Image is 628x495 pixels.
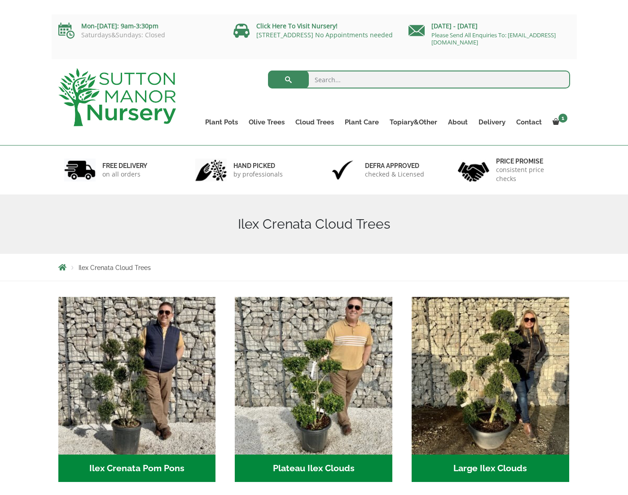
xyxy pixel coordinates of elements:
[327,159,358,181] img: 3.jpg
[339,116,384,128] a: Plant Care
[235,455,392,482] h2: Plateau Ilex Clouds
[102,170,147,179] p: on all orders
[102,162,147,170] h6: FREE DELIVERY
[431,31,556,46] a: Please Send All Enquiries To: [EMAIL_ADDRESS][DOMAIN_NAME]
[408,21,570,31] p: [DATE] - [DATE]
[547,116,570,128] a: 1
[365,170,424,179] p: checked & Licensed
[64,159,96,181] img: 1.jpg
[256,31,393,39] a: [STREET_ADDRESS] No Appointments needed
[233,162,283,170] h6: hand picked
[268,71,570,88] input: Search...
[243,116,290,128] a: Olive Trees
[365,162,424,170] h6: Defra approved
[290,116,339,128] a: Cloud Trees
[58,455,216,482] h2: Ilex Crenata Pom Pons
[443,116,473,128] a: About
[195,159,227,181] img: 2.jpg
[384,116,443,128] a: Topiary&Other
[473,116,511,128] a: Delivery
[200,116,243,128] a: Plant Pots
[235,297,392,482] a: Visit product category Plateau Ilex Clouds
[58,31,220,39] p: Saturdays&Sundays: Closed
[58,264,570,271] nav: Breadcrumbs
[58,216,570,232] h1: Ilex Crenata Cloud Trees
[58,21,220,31] p: Mon-[DATE]: 9am-3:30pm
[58,68,176,126] img: logo
[58,297,216,455] img: Ilex Crenata Pom Pons
[412,455,569,482] h2: Large Ilex Clouds
[233,170,283,179] p: by professionals
[235,297,392,455] img: Plateau Ilex Clouds
[79,264,151,271] span: Ilex Crenata Cloud Trees
[256,22,338,30] a: Click Here To Visit Nursery!
[458,156,489,184] img: 4.jpg
[58,297,216,482] a: Visit product category Ilex Crenata Pom Pons
[496,165,564,183] p: consistent price checks
[496,157,564,165] h6: Price promise
[558,114,567,123] span: 1
[412,297,569,482] a: Visit product category Large Ilex Clouds
[412,297,569,455] img: Large Ilex Clouds
[511,116,547,128] a: Contact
